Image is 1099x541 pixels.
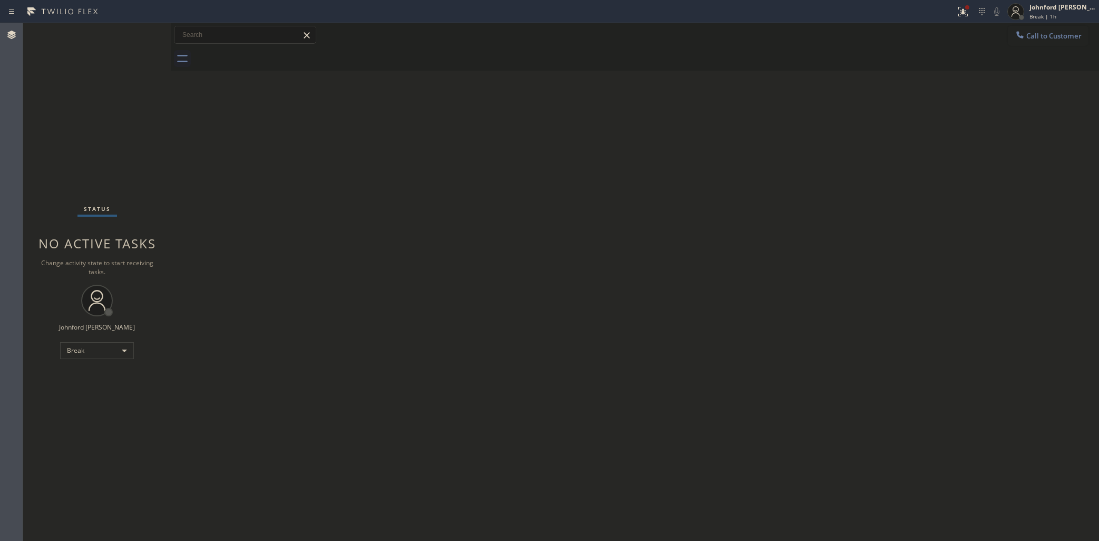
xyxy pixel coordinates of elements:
span: Change activity state to start receiving tasks. [41,258,153,276]
button: Call to Customer [1008,26,1088,46]
button: Mute [989,4,1004,19]
span: No active tasks [38,235,156,252]
div: Break [60,342,134,359]
span: Call to Customer [1026,31,1082,41]
input: Search [174,26,316,43]
div: Johnford [PERSON_NAME] [1029,3,1096,12]
span: Status [84,205,111,212]
div: Johnford [PERSON_NAME] [59,323,135,332]
span: Break | 1h [1029,13,1056,20]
